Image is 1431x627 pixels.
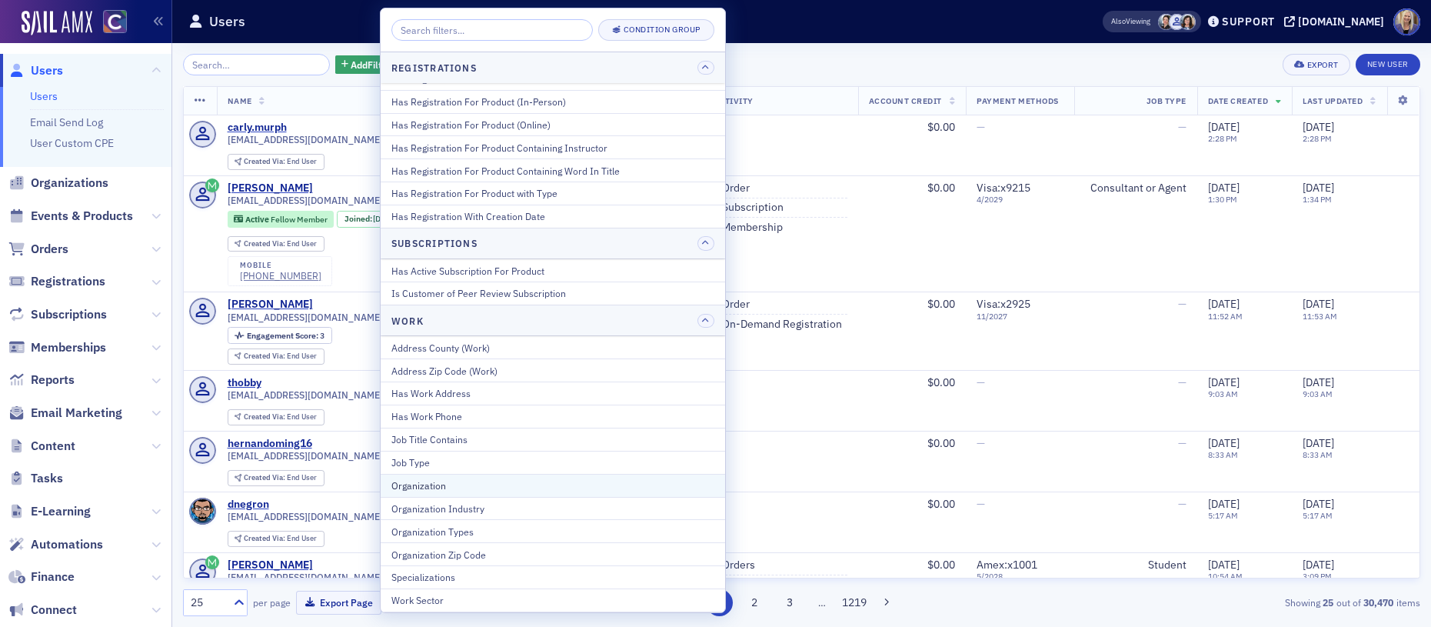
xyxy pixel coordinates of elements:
[624,25,701,34] div: Condition Group
[228,95,252,106] span: Name
[228,559,313,572] a: [PERSON_NAME]
[264,379,470,389] div: USR-14066082
[1320,595,1336,609] strong: 25
[714,182,750,195] a: 1 Order
[391,593,714,607] div: Work Sector
[244,474,317,482] div: End User
[977,297,1030,311] span: Visa : x2925
[714,559,755,572] a: 2 Orders
[1303,95,1363,106] span: Last Updated
[381,135,725,158] button: Has Registration For Product Containing Instructor
[228,121,287,135] div: carly.murph
[1303,497,1334,511] span: [DATE]
[351,58,391,72] span: Add Filter
[927,375,955,389] span: $0.00
[228,409,324,425] div: Created Via: End User
[1208,311,1243,322] time: 11:52 AM
[381,336,725,359] button: Address County (Work)
[381,519,725,542] button: Organization Types
[191,595,225,611] div: 25
[391,409,714,423] div: Has Work Phone
[228,437,312,451] a: hernandoming16
[391,118,714,132] div: Has Registration For Product (Online)
[234,214,327,224] a: Active Fellow Member
[8,536,103,553] a: Automations
[391,341,714,355] div: Address County (Work)
[289,123,470,133] div: USR-14066650
[22,11,92,35] a: SailAMX
[8,569,75,585] a: Finance
[1169,14,1185,30] span: Cole Buerger
[1208,389,1238,399] time: 9:03 AM
[31,306,107,323] span: Subscriptions
[8,175,108,192] a: Organizations
[977,195,1063,205] span: 4 / 2029
[8,438,75,455] a: Content
[31,602,77,619] span: Connect
[391,525,714,539] div: Organization Types
[391,479,714,492] div: Organization
[714,221,783,235] a: 1 Membership
[977,558,1037,572] span: Amex : x1001
[244,535,317,543] div: End User
[228,511,383,522] span: [EMAIL_ADDRESS][DOMAIN_NAME]
[31,405,122,422] span: Email Marketing
[228,195,383,206] span: [EMAIL_ADDRESS][DOMAIN_NAME]
[244,352,317,361] div: End User
[1303,120,1334,134] span: [DATE]
[1208,449,1238,460] time: 8:33 AM
[228,298,313,312] div: [PERSON_NAME]
[244,238,287,248] span: Created Via :
[391,314,424,328] h4: Work
[228,154,324,170] div: Created Via: End User
[776,589,803,616] button: 3
[296,591,381,615] button: Export Page
[1085,559,1186,572] div: Student
[244,156,287,166] span: Created Via :
[391,364,714,378] div: Address Zip Code (Work)
[209,12,245,31] h1: Users
[228,498,269,512] a: dnegron
[391,236,478,250] h4: Subscriptions
[228,572,383,583] span: [EMAIL_ADDRESS][DOMAIN_NAME]
[391,502,714,515] div: Organization Industry
[1303,133,1332,144] time: 2:28 PM
[183,54,330,75] input: Search…
[31,208,133,225] span: Events & Products
[714,298,750,312] a: 1 Order
[30,136,114,150] a: User Custom CPE
[228,389,383,401] span: [EMAIL_ADDRESS][DOMAIN_NAME]
[228,327,332,344] div: Engagement Score: 3
[1180,14,1196,30] span: Stacy Svendsen
[8,470,63,487] a: Tasks
[977,375,985,389] span: —
[1303,449,1333,460] time: 8:33 AM
[391,164,714,178] div: Has Registration For Product Containing Word In Title
[31,470,63,487] span: Tasks
[228,182,313,195] a: [PERSON_NAME]
[344,214,374,224] span: Joined :
[927,120,955,134] span: $0.00
[1303,510,1333,521] time: 5:17 AM
[1208,558,1240,572] span: [DATE]
[228,531,324,547] div: Created Via: End User
[8,602,77,619] a: Connect
[1303,375,1334,389] span: [DATE]
[1303,389,1333,399] time: 9:03 AM
[381,182,725,205] button: Has Registration For Product with Type
[1111,16,1150,27] span: Viewing
[31,438,75,455] span: Content
[228,211,334,228] div: Active: Active: Fellow Member
[103,10,127,34] img: SailAMX
[8,372,75,389] a: Reports
[1222,15,1275,28] div: Support
[1208,510,1238,521] time: 5:17 AM
[247,332,324,340] div: 3
[31,339,106,356] span: Memberships
[1085,182,1186,195] div: Consultant or Agent
[1111,16,1126,26] div: Also
[271,500,470,510] div: USR-14066007
[8,503,91,520] a: E-Learning
[373,214,417,224] div: (15h)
